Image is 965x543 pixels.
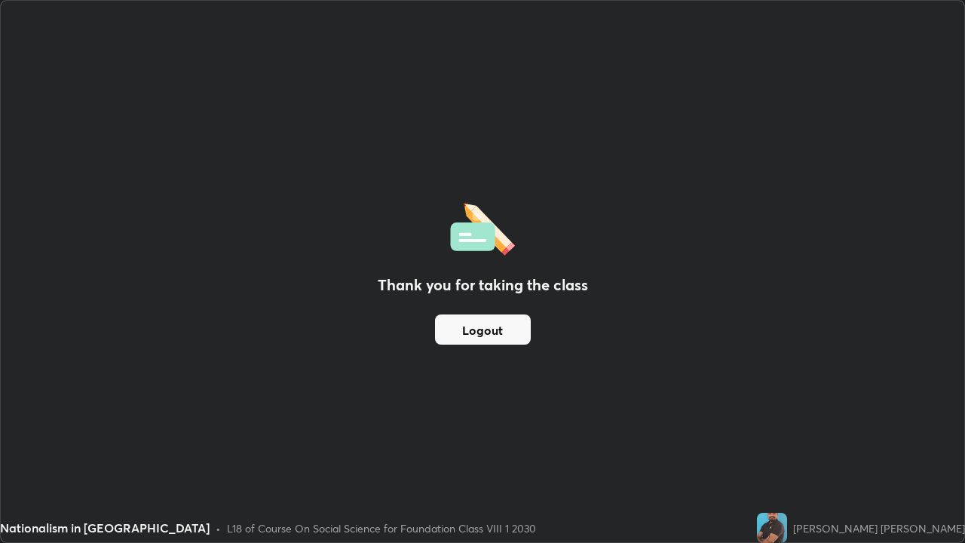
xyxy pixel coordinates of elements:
[435,314,531,345] button: Logout
[793,520,965,536] div: [PERSON_NAME] [PERSON_NAME]
[216,520,221,536] div: •
[227,520,536,536] div: L18 of Course On Social Science for Foundation Class VIII 1 2030
[378,274,588,296] h2: Thank you for taking the class
[450,198,515,256] img: offlineFeedback.1438e8b3.svg
[757,513,787,543] img: 658430e87ef346989a064bbfe695f8e0.jpg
